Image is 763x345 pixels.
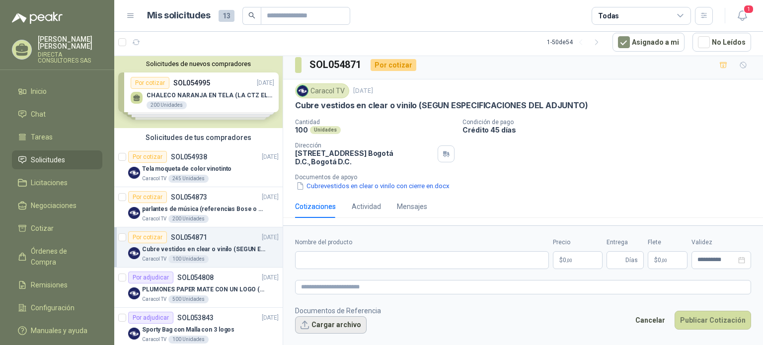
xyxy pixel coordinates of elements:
[128,207,140,219] img: Company Logo
[171,234,207,241] p: SOL054871
[128,312,173,324] div: Por adjudicar
[295,83,349,98] div: Caracol TV
[31,302,75,313] span: Configuración
[171,194,207,201] p: SOL054873
[607,238,644,247] label: Entrega
[114,268,283,308] a: Por adjudicarSOL054808[DATE] Company LogoPLUMONES PAPER MATE CON UN LOGO (SEGUN REF.ADJUNTA)Carac...
[12,276,102,294] a: Remisiones
[142,285,266,294] p: PLUMONES PAPER MATE CON UN LOGO (SEGUN REF.ADJUNTA)
[12,173,102,192] a: Licitaciones
[31,109,46,120] span: Chat
[31,177,68,188] span: Licitaciones
[128,151,167,163] div: Por cotizar
[295,142,434,149] p: Dirección
[262,233,279,242] p: [DATE]
[297,85,308,96] img: Company Logo
[114,56,283,128] div: Solicitudes de nuevos compradoresPor cotizarSOL054995[DATE] CHALECO NARANJA EN TELA (LA CTZ ELEGI...
[168,295,209,303] div: 500 Unidades
[128,247,140,259] img: Company Logo
[295,149,434,166] p: [STREET_ADDRESS] Bogotá D.C. , Bogotá D.C.
[397,201,427,212] div: Mensajes
[371,59,416,71] div: Por cotizar
[648,238,687,247] label: Flete
[295,201,336,212] div: Cotizaciones
[114,147,283,187] a: Por cotizarSOL054938[DATE] Company LogoTela moqueta de color vinotintoCaracol TV245 Unidades
[295,181,451,191] button: Cubrevestidos en clear o vinilo con cierre en.docx
[12,150,102,169] a: Solicitudes
[262,152,279,162] p: [DATE]
[219,10,234,22] span: 13
[12,242,102,272] a: Órdenes de Compra
[675,311,751,330] button: Publicar Cotización
[142,245,266,254] p: Cubre vestidos en clear o vinilo (SEGUN ESPECIFICACIONES DEL ADJUNTO)
[128,328,140,340] img: Company Logo
[177,314,214,321] p: SOL053843
[12,128,102,146] a: Tareas
[128,231,167,243] div: Por cotizar
[553,238,603,247] label: Precio
[295,100,588,111] p: Cubre vestidos en clear o vinilo (SEGUN ESPECIFICACIONES DEL ADJUNTO)
[177,274,214,281] p: SOL054808
[114,128,283,147] div: Solicitudes de tus compradores
[691,238,751,247] label: Validez
[658,257,667,263] span: 0
[142,164,231,174] p: Tela moqueta de color vinotinto
[353,86,373,96] p: [DATE]
[142,205,266,214] p: parlantes de música (referencias Bose o Alexa) CON MARCACION 1 LOGO (Mas datos en el adjunto)
[38,36,102,50] p: [PERSON_NAME] [PERSON_NAME]
[12,105,102,124] a: Chat
[142,295,166,303] p: Caracol TV
[168,255,209,263] div: 100 Unidades
[310,126,341,134] div: Unidades
[12,82,102,101] a: Inicio
[612,33,685,52] button: Asignado a mi
[128,287,140,299] img: Company Logo
[114,227,283,268] a: Por cotizarSOL054871[DATE] Company LogoCubre vestidos en clear o vinilo (SEGUN ESPECIFICACIONES D...
[553,251,603,269] p: $0,00
[142,215,166,223] p: Caracol TV
[295,119,455,126] p: Cantidad
[295,174,759,181] p: Documentos de apoyo
[692,33,751,52] button: No Leídos
[142,336,166,344] p: Caracol TV
[31,132,53,142] span: Tareas
[142,255,166,263] p: Caracol TV
[168,336,209,344] div: 100 Unidades
[743,4,754,14] span: 1
[630,311,671,330] button: Cancelar
[31,200,76,211] span: Negociaciones
[12,196,102,215] a: Negociaciones
[31,154,65,165] span: Solicitudes
[462,126,759,134] p: Crédito 45 días
[31,223,54,234] span: Cotizar
[295,316,367,334] button: Cargar archivo
[171,153,207,160] p: SOL054938
[352,201,381,212] div: Actividad
[295,238,549,247] label: Nombre del producto
[295,305,381,316] p: Documentos de Referencia
[563,257,572,263] span: 0
[566,258,572,263] span: ,00
[12,219,102,238] a: Cotizar
[733,7,751,25] button: 1
[128,272,173,283] div: Por adjudicar
[38,52,102,64] p: DIRECTA CONSULTORES SAS
[462,119,759,126] p: Condición de pago
[625,252,638,269] span: Días
[12,298,102,317] a: Configuración
[118,60,279,68] button: Solicitudes de nuevos compradores
[147,8,211,23] h1: Mis solicitudes
[114,187,283,227] a: Por cotizarSOL054873[DATE] Company Logoparlantes de música (referencias Bose o Alexa) CON MARCACI...
[262,313,279,323] p: [DATE]
[31,325,87,336] span: Manuales y ayuda
[654,257,658,263] span: $
[661,258,667,263] span: ,00
[128,167,140,179] img: Company Logo
[142,175,166,183] p: Caracol TV
[31,279,68,290] span: Remisiones
[262,193,279,202] p: [DATE]
[31,86,47,97] span: Inicio
[648,251,687,269] p: $ 0,00
[598,10,619,21] div: Todas
[262,273,279,282] p: [DATE]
